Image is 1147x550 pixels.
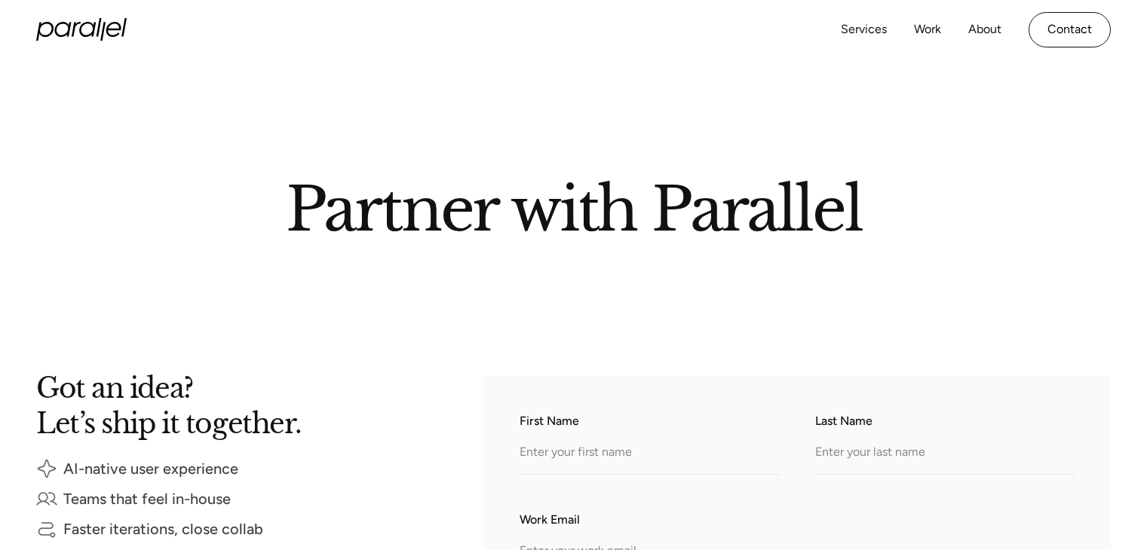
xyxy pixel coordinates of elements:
[968,19,1001,41] a: About
[841,19,887,41] a: Services
[914,19,941,41] a: Work
[36,376,428,434] h2: Got an idea? Let’s ship it together.
[63,524,263,534] div: Faster iterations, close collab
[1029,12,1111,47] a: Contact
[36,18,127,41] a: home
[815,412,1075,430] label: Last Name
[520,511,1075,529] label: Work Email
[144,180,1004,231] h2: Partner with Parallel
[815,433,1075,475] input: Enter your last name
[520,433,779,475] input: Enter your first name
[63,463,238,474] div: AI-native user experience
[520,412,779,430] label: First Name
[63,493,231,504] div: Teams that feel in-house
